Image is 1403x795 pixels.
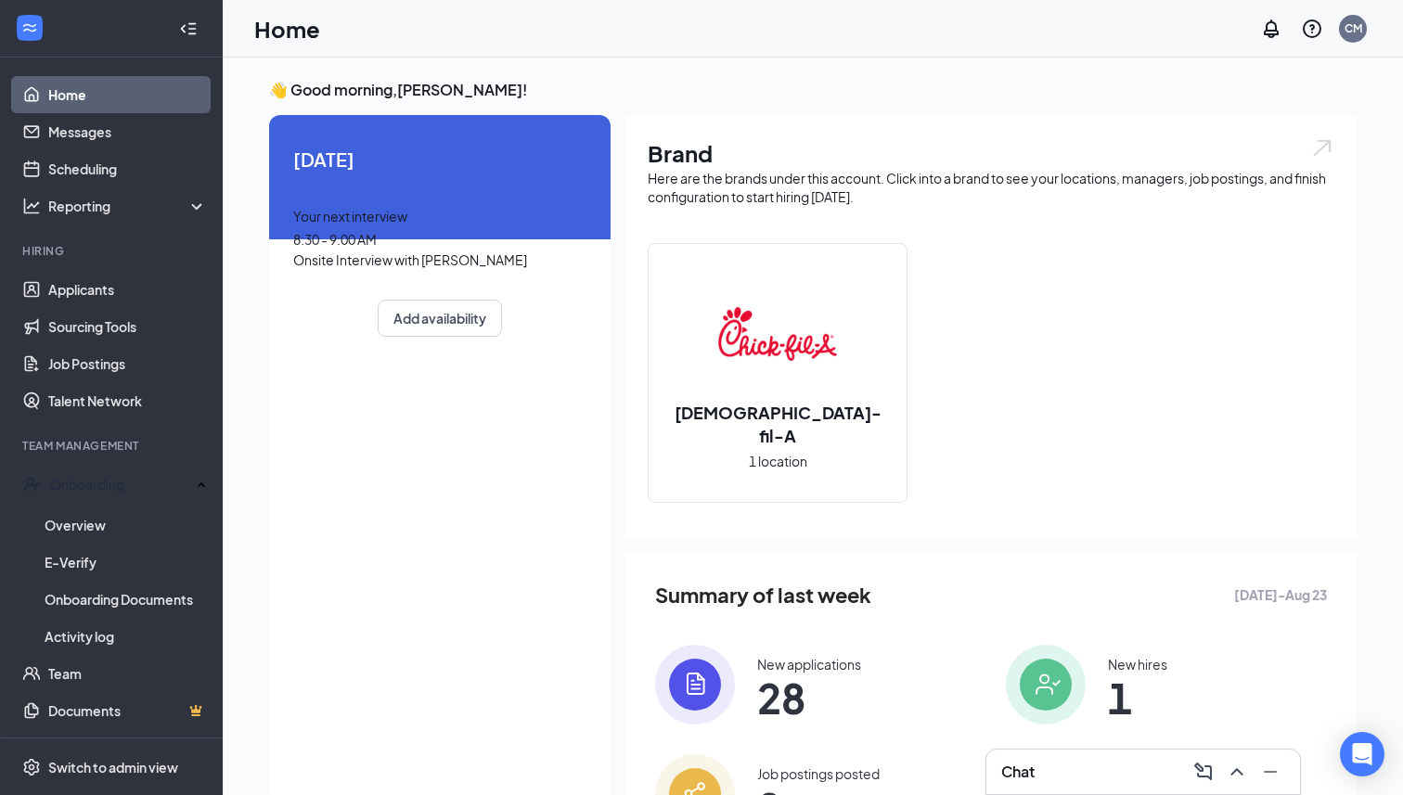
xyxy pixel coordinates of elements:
[48,113,207,150] a: Messages
[269,80,1357,100] h3: 👋 Good morning, [PERSON_NAME] !
[48,655,207,692] a: Team
[48,729,207,766] a: SurveysCrown
[22,197,41,215] svg: Analysis
[1340,732,1384,776] div: Open Intercom Messenger
[1006,645,1086,724] img: icon
[179,19,198,38] svg: Collapse
[655,579,871,611] span: Summary of last week
[648,137,1334,169] h1: Brand
[45,506,207,544] a: Overview
[1226,761,1248,783] svg: ChevronUp
[254,13,320,45] h1: Home
[22,758,41,776] svg: Settings
[1259,761,1281,783] svg: Minimize
[757,655,861,673] div: New applications
[50,475,191,494] div: Onboarding
[1108,681,1167,714] span: 1
[749,451,807,471] span: 1 location
[648,169,1334,206] div: Here are the brands under this account. Click into a brand to see your locations, managers, job p...
[1222,757,1252,787] button: ChevronUp
[1189,757,1218,787] button: ComposeMessage
[48,150,207,187] a: Scheduling
[757,681,861,714] span: 28
[1001,762,1035,782] h3: Chat
[1108,655,1167,673] div: New hires
[1345,20,1362,36] div: CM
[293,251,527,268] span: Onsite Interview with [PERSON_NAME]
[48,197,208,215] div: Reporting
[378,300,502,337] button: Add availability
[48,271,207,308] a: Applicants
[757,764,880,783] div: Job postings posted
[1234,584,1327,605] span: [DATE] - Aug 23
[293,231,377,248] span: 8:30 - 9:00 AM
[1260,18,1282,40] svg: Notifications
[22,243,203,259] div: Hiring
[48,382,207,419] a: Talent Network
[1310,137,1334,159] img: open.6027fd2a22e1237b5b06.svg
[293,208,407,224] span: Your next interview
[20,19,39,37] svg: WorkstreamLogo
[48,76,207,113] a: Home
[48,758,178,776] div: Switch to admin view
[1255,757,1285,787] button: Minimize
[1301,18,1323,40] svg: QuestionInfo
[48,692,207,729] a: DocumentsCrown
[718,275,837,393] img: Chick-fil-A
[649,401,907,447] h2: [DEMOGRAPHIC_DATA]-fil-A
[45,581,207,618] a: Onboarding Documents
[48,308,207,345] a: Sourcing Tools
[45,618,207,655] a: Activity log
[22,438,203,454] div: Team Management
[1192,761,1215,783] svg: ComposeMessage
[293,145,586,173] span: [DATE]
[45,544,207,581] a: E-Verify
[655,645,735,724] img: icon
[48,345,207,382] a: Job Postings
[22,475,41,494] svg: UserCheck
